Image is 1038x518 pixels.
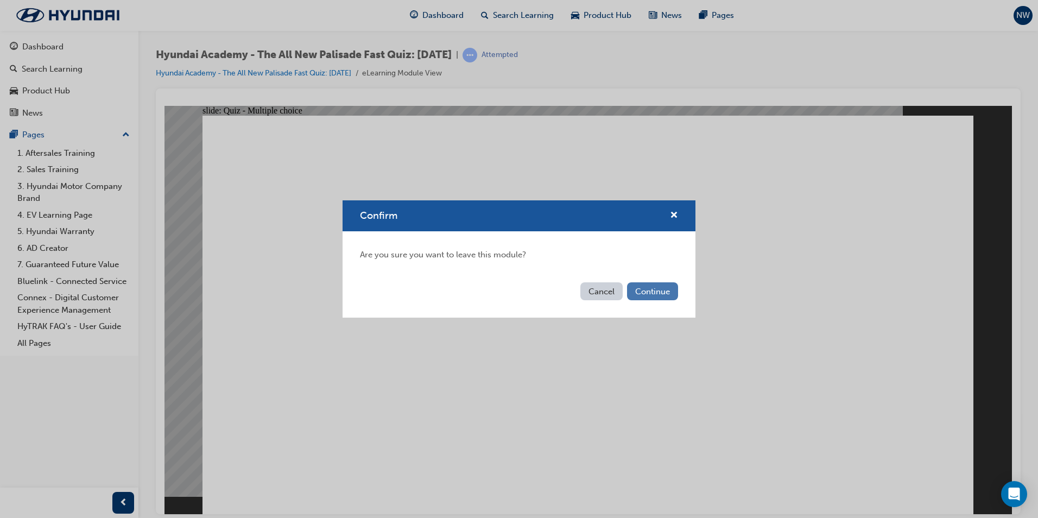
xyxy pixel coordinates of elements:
div: Are you sure you want to leave this module? [343,231,695,279]
button: Cancel [580,282,623,300]
button: Continue [627,282,678,300]
div: Open Intercom Messenger [1001,481,1027,507]
div: Confirm [343,200,695,318]
span: Confirm [360,210,397,222]
button: cross-icon [670,209,678,223]
span: cross-icon [670,211,678,221]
